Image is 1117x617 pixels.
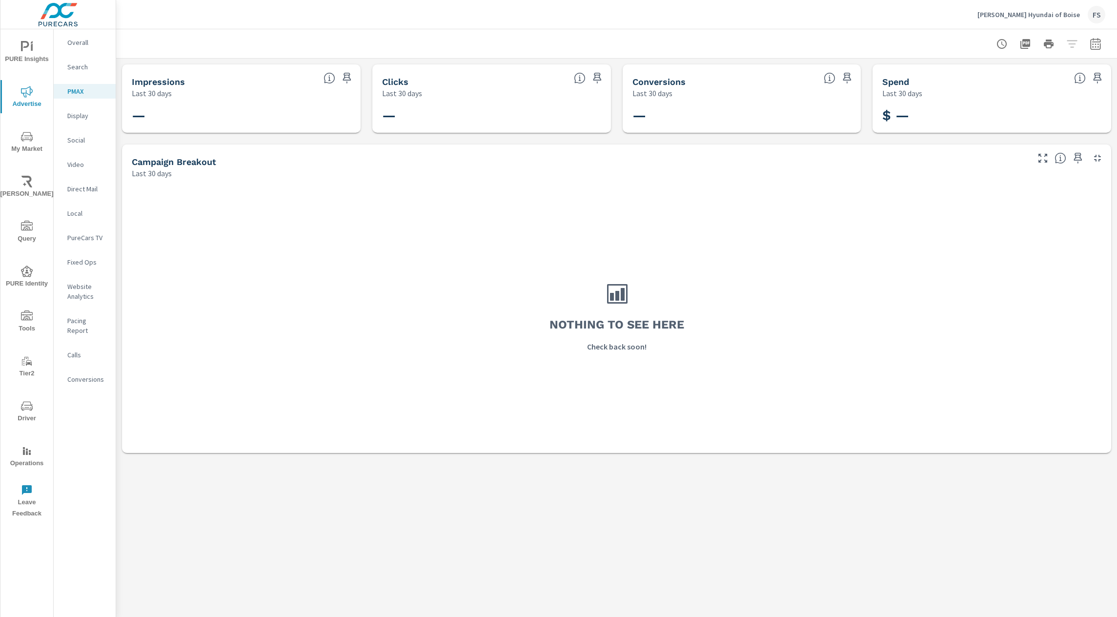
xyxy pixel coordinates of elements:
[3,400,50,424] span: Driver
[839,70,855,86] span: Save this to your personalized report
[324,72,335,84] span: The number of times an ad was shown on your behalf.
[3,355,50,379] span: Tier2
[132,157,216,167] h5: Campaign Breakout
[1035,150,1051,166] button: Make Fullscreen
[1090,70,1105,86] span: Save this to your personalized report
[882,87,922,99] p: Last 30 days
[67,62,108,72] p: Search
[67,374,108,384] p: Conversions
[67,111,108,121] p: Display
[589,70,605,86] span: Save this to your personalized report
[1086,34,1105,54] button: Select Date Range
[132,107,351,124] h3: —
[54,60,116,74] div: Search
[54,313,116,338] div: Pacing Report
[67,135,108,145] p: Social
[1090,150,1105,166] button: Minimize Widget
[824,72,835,84] span: Total Conversions include Actions, Leads and Unmapped.
[54,255,116,269] div: Fixed Ops
[3,445,50,469] span: Operations
[882,77,909,87] h5: Spend
[67,350,108,360] p: Calls
[54,372,116,387] div: Conversions
[1074,72,1086,84] span: The amount of money spent on advertising during the period.
[632,107,852,124] h3: —
[3,484,50,519] span: Leave Feedback
[3,41,50,65] span: PURE Insights
[54,279,116,304] div: Website Analytics
[1070,150,1086,166] span: Save this to your personalized report
[132,87,172,99] p: Last 30 days
[632,77,686,87] h5: Conversions
[132,167,172,179] p: Last 30 days
[54,182,116,196] div: Direct Mail
[67,282,108,301] p: Website Analytics
[0,29,53,523] div: nav menu
[132,77,185,87] h5: Impressions
[54,206,116,221] div: Local
[3,131,50,155] span: My Market
[67,257,108,267] p: Fixed Ops
[1055,152,1066,164] span: This is a summary of PMAX performance results by campaign. Each column can be sorted.
[339,70,355,86] span: Save this to your personalized report
[54,348,116,362] div: Calls
[382,87,422,99] p: Last 30 days
[3,86,50,110] span: Advertise
[632,87,672,99] p: Last 30 days
[1039,34,1058,54] button: Print Report
[382,77,408,87] h5: Clicks
[382,107,601,124] h3: —
[54,230,116,245] div: PureCars TV
[67,160,108,169] p: Video
[977,10,1080,19] p: [PERSON_NAME] Hyundai of Boise
[67,208,108,218] p: Local
[587,341,647,352] p: Check back soon!
[54,108,116,123] div: Display
[54,157,116,172] div: Video
[54,35,116,50] div: Overall
[3,221,50,245] span: Query
[3,176,50,200] span: [PERSON_NAME]
[3,266,50,289] span: PURE Identity
[54,133,116,147] div: Social
[1088,6,1105,23] div: FS
[67,86,108,96] p: PMAX
[67,184,108,194] p: Direct Mail
[67,38,108,47] p: Overall
[882,107,1101,124] h3: $ —
[1015,34,1035,54] button: "Export Report to PDF"
[67,233,108,243] p: PureCars TV
[3,310,50,334] span: Tools
[54,84,116,99] div: PMAX
[574,72,586,84] span: The number of times an ad was clicked by a consumer.
[67,316,108,335] p: Pacing Report
[549,316,684,333] h3: Nothing to see here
